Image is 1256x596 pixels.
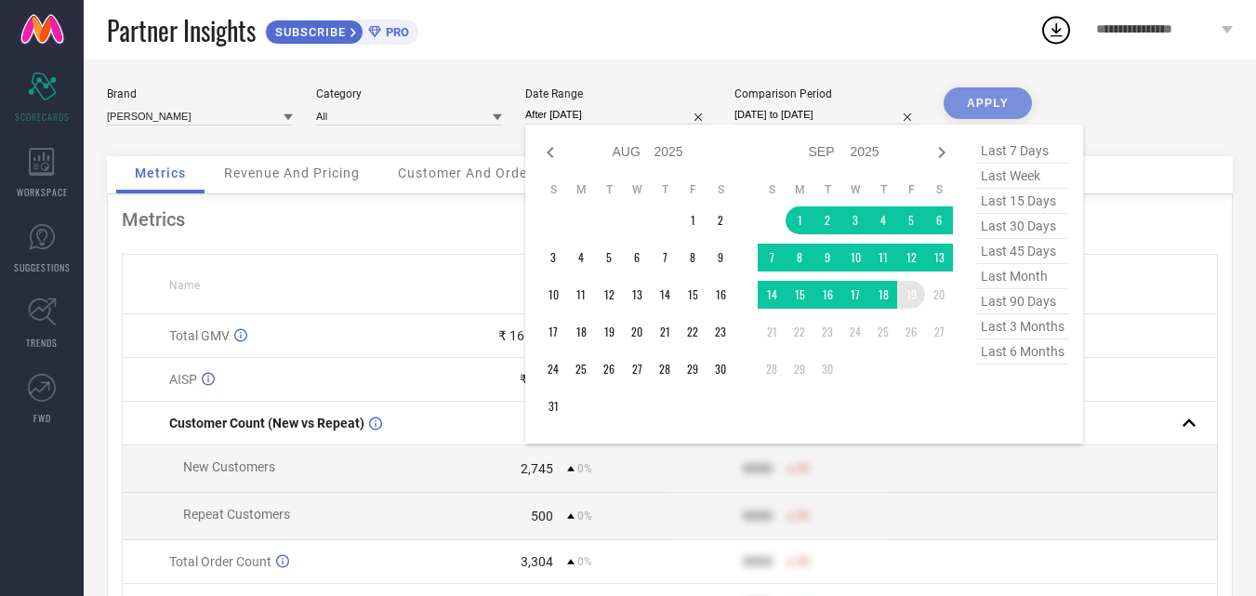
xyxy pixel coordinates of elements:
td: Sat Aug 23 2025 [707,318,734,346]
span: FWD [33,411,51,425]
div: Category [316,87,502,100]
td: Sun Sep 14 2025 [758,281,786,309]
th: Monday [567,182,595,197]
td: Sat Sep 20 2025 [925,281,953,309]
th: Friday [897,182,925,197]
td: Tue Aug 19 2025 [595,318,623,346]
td: Wed Aug 27 2025 [623,355,651,383]
td: Wed Sep 10 2025 [841,244,869,272]
div: 2,745 [521,461,553,476]
span: last month [976,264,1069,289]
span: SCORECARDS [15,110,70,124]
th: Wednesday [841,182,869,197]
td: Wed Sep 17 2025 [841,281,869,309]
td: Tue Sep 09 2025 [813,244,841,272]
th: Saturday [925,182,953,197]
div: Next month [931,141,953,164]
div: 500 [531,509,553,523]
th: Friday [679,182,707,197]
div: Date Range [525,87,711,100]
span: last 3 months [976,314,1069,339]
div: Metrics [122,208,1218,231]
span: last 45 days [976,239,1069,264]
span: AISP [169,372,197,387]
td: Wed Aug 13 2025 [623,281,651,309]
td: Mon Aug 04 2025 [567,244,595,272]
td: Thu Sep 04 2025 [869,206,897,234]
a: SUBSCRIBEPRO [265,15,418,45]
td: Fri Aug 01 2025 [679,206,707,234]
td: Mon Aug 11 2025 [567,281,595,309]
div: Brand [107,87,293,100]
td: Tue Aug 26 2025 [595,355,623,383]
td: Fri Sep 26 2025 [897,318,925,346]
span: Metrics [135,166,186,180]
span: 50 [797,555,810,568]
td: Thu Sep 25 2025 [869,318,897,346]
td: Wed Sep 24 2025 [841,318,869,346]
td: Thu Sep 11 2025 [869,244,897,272]
div: Open download list [1039,13,1073,46]
td: Sat Aug 02 2025 [707,206,734,234]
td: Mon Sep 08 2025 [786,244,813,272]
td: Mon Aug 25 2025 [567,355,595,383]
span: Partner Insights [107,11,256,49]
span: SUBSCRIBE [266,25,350,39]
td: Fri Aug 08 2025 [679,244,707,272]
span: New Customers [183,459,275,474]
td: Mon Aug 18 2025 [567,318,595,346]
th: Thursday [869,182,897,197]
div: ₹ 16.04 L [498,328,553,343]
td: Wed Sep 03 2025 [841,206,869,234]
th: Wednesday [623,182,651,197]
td: Fri Aug 15 2025 [679,281,707,309]
td: Wed Aug 06 2025 [623,244,651,272]
td: Sun Aug 31 2025 [539,392,567,420]
span: Name [169,279,200,292]
span: Revenue And Pricing [224,166,360,180]
span: 0% [577,510,592,523]
td: Sun Sep 28 2025 [758,355,786,383]
td: Sat Sep 27 2025 [925,318,953,346]
div: Comparison Period [734,87,920,100]
td: Thu Aug 21 2025 [651,318,679,346]
div: 9999 [743,461,773,476]
td: Tue Sep 23 2025 [813,318,841,346]
span: 0% [577,462,592,475]
td: Sat Sep 06 2025 [925,206,953,234]
span: last 15 days [976,189,1069,214]
th: Sunday [539,182,567,197]
td: Thu Aug 28 2025 [651,355,679,383]
span: SUGGESTIONS [14,260,71,274]
input: Select comparison period [734,105,920,125]
div: ₹ 484 [520,372,553,387]
td: Mon Sep 29 2025 [786,355,813,383]
span: Total Order Count [169,554,271,569]
span: Customer Count (New vs Repeat) [169,416,364,430]
td: Fri Sep 05 2025 [897,206,925,234]
td: Fri Sep 12 2025 [897,244,925,272]
div: 9999 [743,509,773,523]
td: Wed Aug 20 2025 [623,318,651,346]
td: Fri Aug 29 2025 [679,355,707,383]
span: TRENDS [26,336,58,350]
td: Thu Aug 14 2025 [651,281,679,309]
span: Customer And Orders [398,166,540,180]
td: Sat Sep 13 2025 [925,244,953,272]
span: Repeat Customers [183,507,290,522]
td: Mon Sep 15 2025 [786,281,813,309]
div: 3,304 [521,554,553,569]
span: last 90 days [976,289,1069,314]
td: Mon Sep 22 2025 [786,318,813,346]
td: Sun Sep 21 2025 [758,318,786,346]
div: 9999 [743,554,773,569]
span: 50 [797,462,810,475]
td: Thu Sep 18 2025 [869,281,897,309]
th: Monday [786,182,813,197]
div: Previous month [539,141,562,164]
input: Select date range [525,105,711,125]
td: Thu Aug 07 2025 [651,244,679,272]
td: Sun Aug 10 2025 [539,281,567,309]
td: Tue Sep 02 2025 [813,206,841,234]
span: last 7 days [976,139,1069,164]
